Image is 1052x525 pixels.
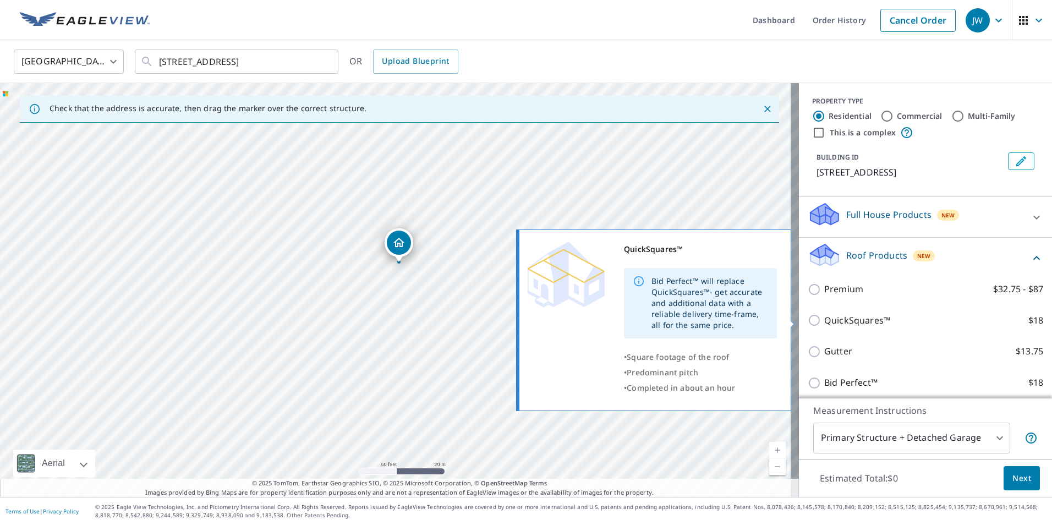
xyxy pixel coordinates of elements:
button: Close [760,102,775,116]
p: © 2025 Eagle View Technologies, Inc. and Pictometry International Corp. All Rights Reserved. Repo... [95,503,1046,519]
p: Full House Products [846,208,932,221]
a: Upload Blueprint [373,50,458,74]
button: Next [1004,466,1040,491]
a: Terms of Use [6,507,40,515]
div: • [624,365,777,380]
p: BUILDING ID [817,152,859,162]
img: Premium [528,242,605,308]
div: [GEOGRAPHIC_DATA] [14,46,124,77]
p: QuickSquares™ [824,314,890,327]
a: Current Level 19, Zoom Out [769,458,786,475]
p: Bid Perfect™ [824,376,878,390]
div: • [624,349,777,365]
span: © 2025 TomTom, Earthstar Geographics SIO, © 2025 Microsoft Corporation, © [252,479,547,488]
div: QuickSquares™ [624,242,777,257]
p: $13.75 [1016,344,1043,358]
span: Your report will include the primary structure and a detached garage if one exists. [1024,431,1038,445]
p: Roof Products [846,249,907,262]
div: Dropped pin, building 1, Residential property, 320 Rosecliff Dr Douglassville, PA 19518 [385,228,413,262]
div: Full House ProductsNew [808,201,1043,233]
span: New [917,251,931,260]
span: Predominant pitch [627,367,698,378]
input: Search by address or latitude-longitude [159,46,316,77]
p: Premium [824,282,863,296]
label: Multi-Family [968,111,1016,122]
div: • [624,380,777,396]
p: Check that the address is accurate, then drag the marker over the correct structure. [50,103,366,113]
p: $32.75 - $87 [993,282,1043,296]
label: This is a complex [830,127,896,138]
div: Aerial [39,450,68,477]
p: $18 [1028,376,1043,390]
p: [STREET_ADDRESS] [817,166,1004,179]
img: EV Logo [20,12,150,29]
div: Roof ProductsNew [808,242,1043,274]
p: $18 [1028,314,1043,327]
div: JW [966,8,990,32]
div: Aerial [13,450,95,477]
label: Commercial [897,111,943,122]
a: Cancel Order [880,9,956,32]
div: OR [349,50,458,74]
span: Next [1012,472,1031,485]
div: Primary Structure + Detached Garage [813,423,1010,453]
span: Upload Blueprint [382,54,449,68]
a: Current Level 19, Zoom In [769,442,786,458]
a: Privacy Policy [43,507,79,515]
div: PROPERTY TYPE [812,96,1039,106]
p: Measurement Instructions [813,404,1038,417]
span: Completed in about an hour [627,382,735,393]
label: Residential [829,111,872,122]
a: OpenStreetMap [481,479,527,487]
span: New [941,211,955,220]
p: Gutter [824,344,852,358]
span: Square footage of the roof [627,352,729,362]
p: | [6,508,79,515]
div: Bid Perfect™ will replace QuickSquares™- get accurate and additional data with a reliable deliver... [651,271,768,335]
button: Edit building 1 [1008,152,1034,170]
a: Terms [529,479,547,487]
p: Estimated Total: $0 [811,466,907,490]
